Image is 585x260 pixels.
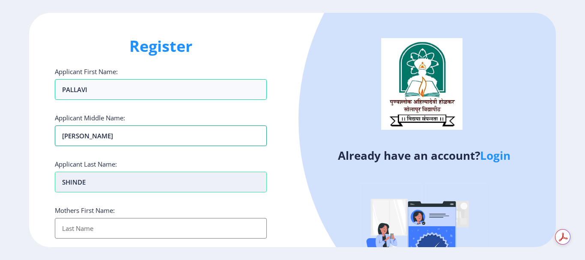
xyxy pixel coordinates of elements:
input: Last Name [55,218,267,239]
label: Applicant Last Name: [55,160,117,168]
input: Last Name [55,172,267,192]
h4: Already have an account? [299,149,549,162]
label: Applicant First Name: [55,67,118,76]
label: Applicant Middle Name: [55,114,125,122]
input: First Name [55,126,267,146]
h1: Register [55,36,267,57]
img: logo [381,38,463,130]
input: First Name [55,79,267,100]
a: Login [480,148,510,163]
label: Mothers First Name: [55,206,115,215]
